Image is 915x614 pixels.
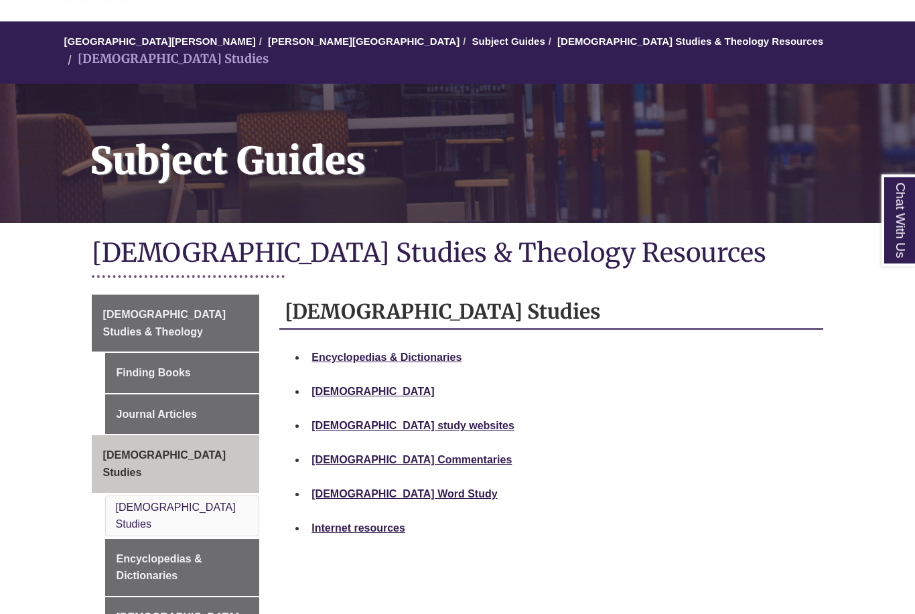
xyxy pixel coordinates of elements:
a: Internet resources [311,523,405,534]
a: [DEMOGRAPHIC_DATA] Studies [116,502,236,531]
h1: [DEMOGRAPHIC_DATA] Studies & Theology Resources [92,237,824,273]
a: Subject Guides [472,36,545,48]
li: [DEMOGRAPHIC_DATA] Studies [64,50,269,70]
a: Encyclopedias & Dictionaries [311,352,462,364]
h2: [DEMOGRAPHIC_DATA] Studies [279,295,823,331]
a: [DEMOGRAPHIC_DATA] Studies [92,436,260,493]
span: [DEMOGRAPHIC_DATA] Studies [103,450,226,479]
a: Journal Articles [105,395,260,435]
a: [DEMOGRAPHIC_DATA] study websites [311,420,514,432]
a: [DEMOGRAPHIC_DATA] Studies & Theology [92,295,260,352]
a: [PERSON_NAME][GEOGRAPHIC_DATA] [268,36,460,48]
span: [DEMOGRAPHIC_DATA] Studies & Theology [103,309,226,338]
a: [DEMOGRAPHIC_DATA] [311,386,434,398]
a: Encyclopedias & Dictionaries [105,540,260,597]
a: [GEOGRAPHIC_DATA][PERSON_NAME] [64,36,256,48]
a: [DEMOGRAPHIC_DATA] Studies & Theology Resources [557,36,823,48]
a: [DEMOGRAPHIC_DATA] Commentaries [311,455,512,466]
a: [DEMOGRAPHIC_DATA] Word Study [311,489,497,500]
a: Finding Books [105,354,260,394]
h1: Subject Guides [75,84,915,206]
